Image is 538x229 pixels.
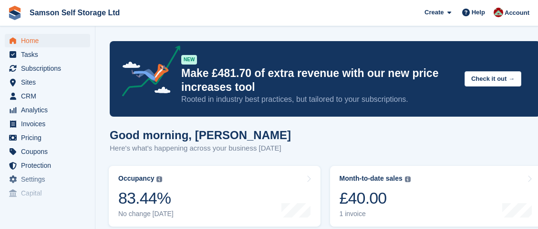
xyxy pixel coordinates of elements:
p: Make £481.70 of extra revenue with our new price increases tool [181,66,457,94]
a: menu [5,159,90,172]
div: 83.44% [118,188,174,208]
div: Occupancy [118,174,154,183]
button: Check it out → [465,71,521,87]
span: Settings [21,173,78,186]
a: Occupancy 83.44% No change [DATE] [109,166,321,227]
span: Home [21,34,78,47]
a: menu [5,173,90,186]
a: menu [5,103,90,117]
div: 1 invoice [340,210,411,218]
a: menu [5,89,90,103]
span: Tasks [21,48,78,61]
span: Create [424,8,444,17]
div: £40.00 [340,188,411,208]
a: menu [5,62,90,75]
img: icon-info-grey-7440780725fd019a000dd9b08b2336e03edf1995a4989e88bcd33f0948082b44.svg [405,176,411,182]
a: menu [5,131,90,144]
span: CRM [21,89,78,103]
span: Help [472,8,485,17]
a: Samson Self Storage Ltd [26,5,124,21]
div: NEW [181,55,197,65]
div: Month-to-date sales [340,174,403,183]
a: menu [5,48,90,61]
p: Rooted in industry best practices, but tailored to your subscriptions. [181,94,457,105]
span: Sites [21,76,78,89]
span: Analytics [21,103,78,117]
img: stora-icon-8386f47178a22dfd0bd8f6a31ec36ba5ce8667c1dd55bd0f319d3a0aa187defe.svg [8,6,22,20]
span: Account [505,8,529,18]
span: Pricing [21,131,78,144]
a: menu [5,145,90,158]
p: Here's what's happening across your business [DATE] [110,143,291,154]
a: menu [5,34,90,47]
div: No change [DATE] [118,210,174,218]
h1: Good morning, [PERSON_NAME] [110,129,291,142]
a: menu [5,76,90,89]
img: Ian [494,8,503,17]
span: Capital [21,186,78,200]
span: Subscriptions [21,62,78,75]
span: Coupons [21,145,78,158]
span: Invoices [21,117,78,131]
span: Protection [21,159,78,172]
a: menu [5,186,90,200]
a: menu [5,117,90,131]
img: icon-info-grey-7440780725fd019a000dd9b08b2336e03edf1995a4989e88bcd33f0948082b44.svg [156,176,162,182]
img: price-adjustments-announcement-icon-8257ccfd72463d97f412b2fc003d46551f7dbcb40ab6d574587a9cd5c0d94... [114,45,181,100]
